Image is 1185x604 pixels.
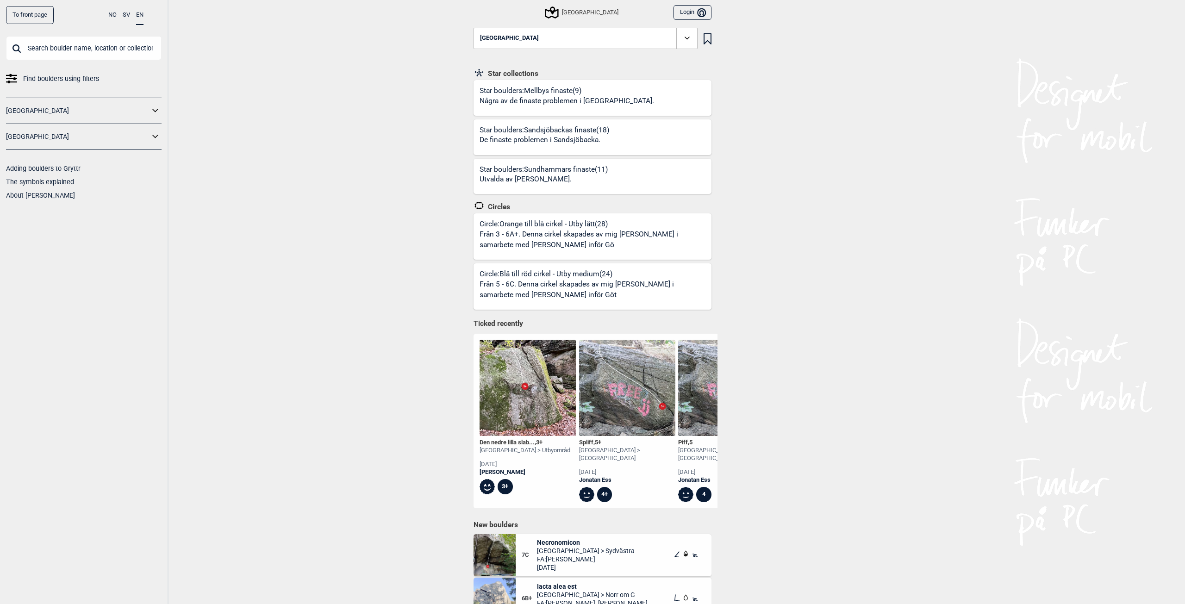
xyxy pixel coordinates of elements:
[474,119,711,155] a: Star boulders:Sandsjöbackas finaste(18)De finaste problemen i Sandsjöbacka.
[595,439,601,446] span: 5+
[579,340,675,436] img: Spliff
[6,192,75,199] a: About [PERSON_NAME]
[579,439,675,447] div: Spliff ,
[123,6,130,24] button: SV
[480,86,657,116] div: Star boulders: Mellbys finaste (9)
[480,340,576,436] img: Den nedre lilla slabben
[537,582,648,591] span: Iacta alea est
[674,5,711,20] button: Login
[474,80,711,116] a: Star boulders:Mellbys finaste(9)Några av de finaste problemen i [GEOGRAPHIC_DATA].
[480,279,709,301] p: Från 5 - 6C. Denna cirkel skapades av mig [PERSON_NAME] i samarbete med [PERSON_NAME] inför Göt
[480,35,539,42] span: [GEOGRAPHIC_DATA]
[678,439,774,447] div: Piff ,
[6,36,162,60] input: Search boulder name, location or collection
[537,538,635,547] span: Necronomicon
[546,7,618,18] div: [GEOGRAPHIC_DATA]
[579,447,675,462] div: [GEOGRAPHIC_DATA] > [GEOGRAPHIC_DATA]
[6,104,150,118] a: [GEOGRAPHIC_DATA]
[474,28,698,49] button: [GEOGRAPHIC_DATA]
[474,534,711,576] div: Necronomicon7CNecronomicon[GEOGRAPHIC_DATA] > SydvästraFA:[PERSON_NAME][DATE]
[579,476,675,484] a: Jonatan Ess
[474,263,711,310] a: Circle:Blå till röd cirkel - Utby medium(24)Från 5 - 6C. Denna cirkel skapades av mig [PERSON_NAM...
[537,591,648,599] span: [GEOGRAPHIC_DATA] > Norr om G
[6,165,81,172] a: Adding boulders to Gryttr
[480,447,570,455] div: [GEOGRAPHIC_DATA] > Utbyområd
[480,96,654,106] p: Några av de finaste problemen i [GEOGRAPHIC_DATA].
[689,439,692,446] span: 5
[537,555,635,563] span: FA: [PERSON_NAME]
[480,174,605,185] p: Utvalda av [PERSON_NAME].
[485,69,538,78] span: Star collections
[6,130,150,143] a: [GEOGRAPHIC_DATA]
[6,72,162,86] a: Find boulders using filters
[678,476,774,484] a: Jonatan Ess
[6,6,54,24] a: To front page
[522,595,537,603] span: 6B+
[678,447,774,462] div: [GEOGRAPHIC_DATA] > [GEOGRAPHIC_DATA]
[696,487,711,502] div: 4
[480,165,608,194] div: Star boulders: Sundhammars finaste (11)
[678,468,774,476] div: [DATE]
[597,487,612,502] div: 4+
[480,269,711,310] div: Circle: Blå till röd cirkel - Utby medium (24)
[480,439,570,447] div: Den nedre lilla slab... ,
[537,563,635,572] span: [DATE]
[522,551,537,559] span: 7C
[485,202,510,212] span: Circles
[480,461,570,468] div: [DATE]
[480,135,606,145] p: De finaste problemen i Sandsjöbacka.
[480,219,711,260] div: Circle: Orange till blå cirkel - Utby lätt (28)
[536,439,543,446] span: 3+
[480,229,709,251] p: Från 3 - 6A+. Denna cirkel skapades av mig [PERSON_NAME] i samarbete med [PERSON_NAME] inför Gö
[678,340,774,436] img: Piff
[480,468,570,476] a: [PERSON_NAME]
[136,6,143,25] button: EN
[474,159,711,194] a: Star boulders:Sundhammars finaste(11)Utvalda av [PERSON_NAME].
[6,178,74,186] a: The symbols explained
[498,479,513,494] div: 3+
[480,125,609,155] div: Star boulders: Sandsjöbackas finaste (18)
[474,534,516,576] img: Necronomicon
[23,72,99,86] span: Find boulders using filters
[537,547,635,555] span: [GEOGRAPHIC_DATA] > Sydvästra
[474,319,711,329] h1: Ticked recently
[474,520,711,529] h1: New boulders
[474,213,711,260] a: Circle:Orange till blå cirkel - Utby lätt(28)Från 3 - 6A+. Denna cirkel skapades av mig [PERSON_N...
[579,468,675,476] div: [DATE]
[108,6,117,24] button: NO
